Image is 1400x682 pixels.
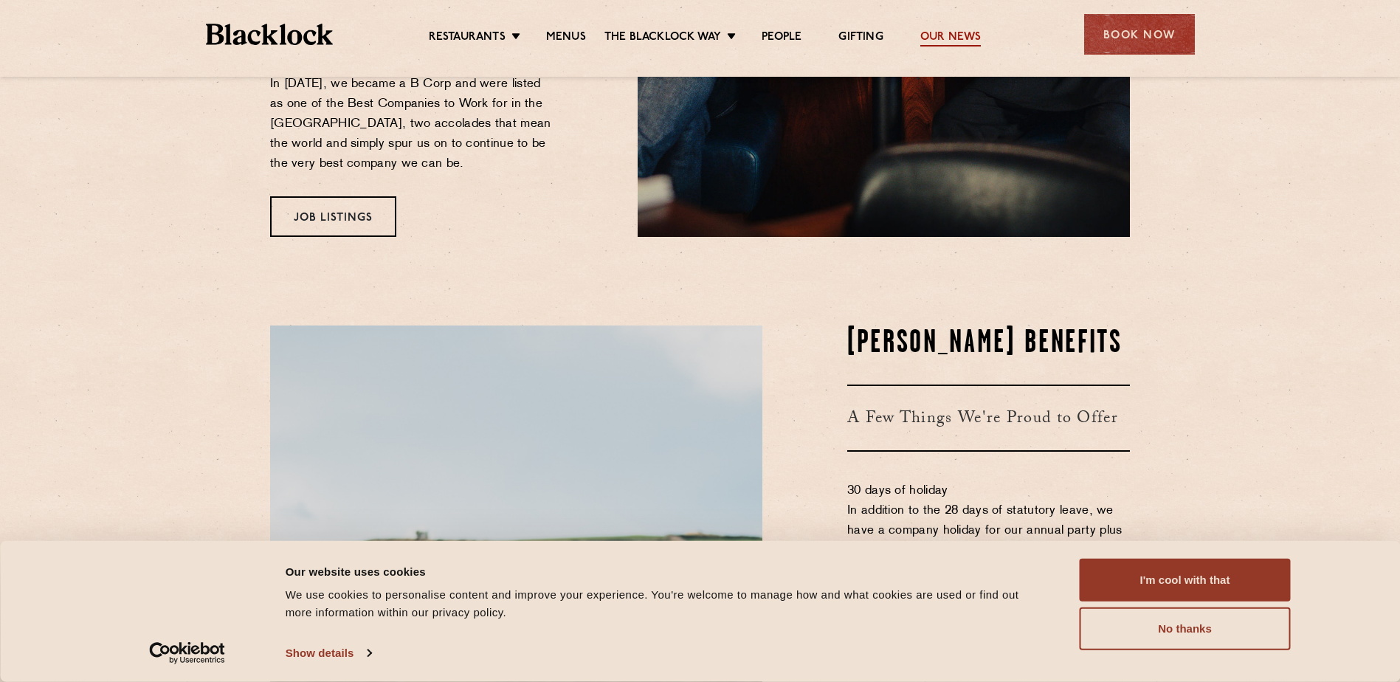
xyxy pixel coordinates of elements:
a: Restaurants [429,30,506,46]
a: Usercentrics Cookiebot - opens in a new window [123,642,252,664]
img: BL_Textured_Logo-footer-cropped.svg [206,24,334,45]
a: Show details [286,642,371,664]
a: Our News [920,30,982,46]
h2: [PERSON_NAME] Benefits [847,325,1130,362]
button: I'm cool with that [1080,559,1291,602]
div: Our website uses cookies [286,562,1046,580]
div: We use cookies to personalise content and improve your experience. You're welcome to manage how a... [286,586,1046,621]
div: Book Now [1084,14,1195,55]
a: The Blacklock Way [604,30,721,46]
a: Gifting [838,30,883,46]
a: People [762,30,801,46]
button: No thanks [1080,607,1291,650]
a: Menus [546,30,586,46]
h3: A Few Things We're Proud to Offer [847,385,1130,452]
a: Job Listings [270,196,396,237]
